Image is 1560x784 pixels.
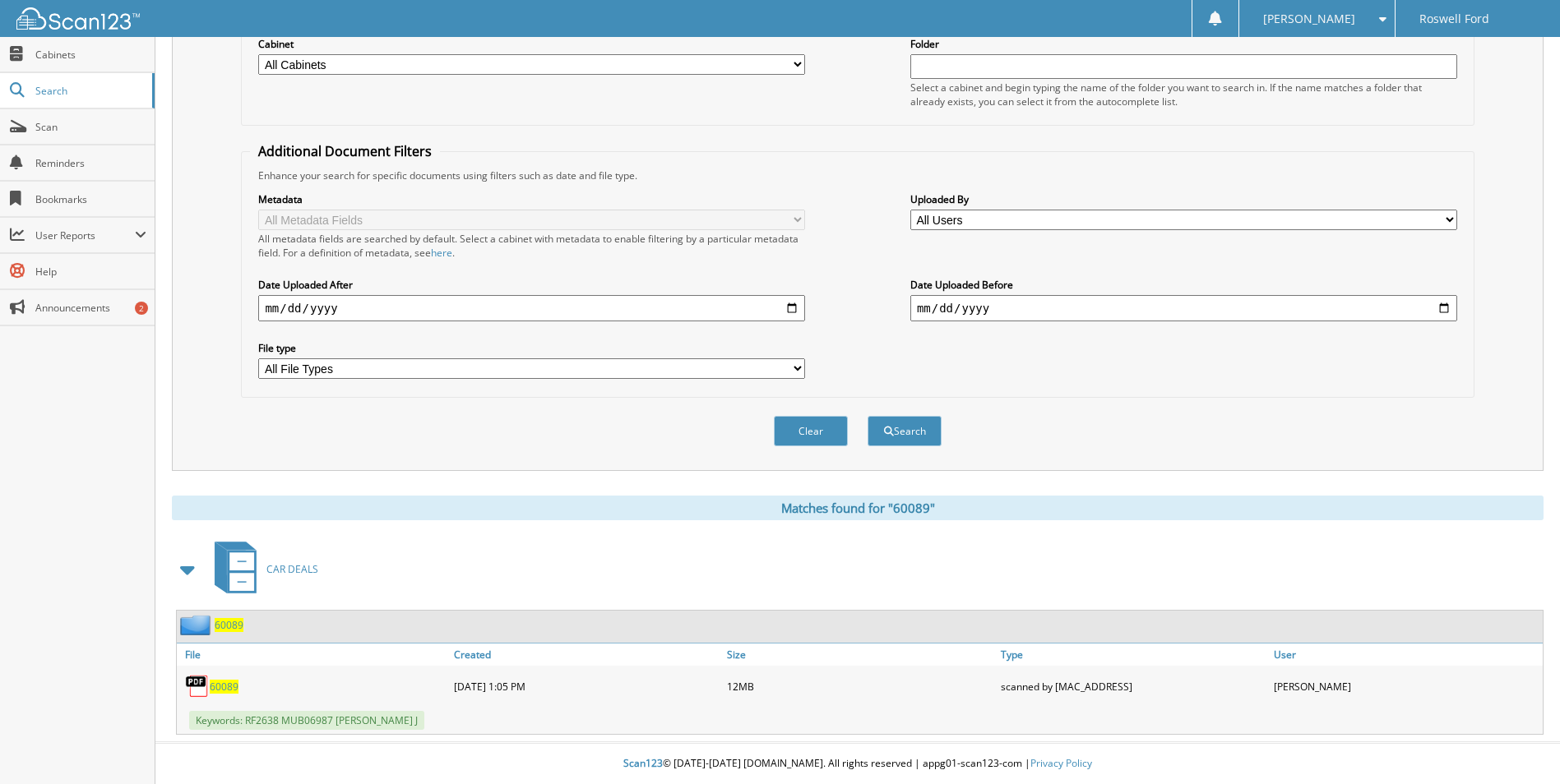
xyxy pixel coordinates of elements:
[189,711,424,730] span: Keywords: RF2638 MUB06987 [PERSON_NAME] J
[1478,705,1560,784] iframe: Chat Widget
[910,37,1457,51] label: Folder
[1270,643,1543,666] a: User
[205,537,318,602] a: CAR DEALS
[910,295,1457,321] input: end
[997,643,1270,666] a: Type
[1263,14,1355,24] span: [PERSON_NAME]
[35,192,146,206] span: Bookmarks
[431,246,452,260] a: here
[35,301,146,315] span: Announcements
[450,670,723,703] div: [DATE] 1:05 PM
[35,120,146,134] span: Scan
[180,615,215,635] img: folder2.png
[868,416,942,446] button: Search
[723,670,996,703] div: 12MB
[155,744,1560,784] div: © [DATE]-[DATE] [DOMAIN_NAME]. All rights reserved | appg01-scan123-com |
[135,302,148,315] div: 2
[258,341,805,355] label: File type
[910,278,1457,292] label: Date Uploaded Before
[35,228,135,242] span: User Reports
[250,168,1465,182] div: Enhance your search for specific documents using filters such as date and file type.
[910,81,1457,108] div: Select a cabinet and begin typing the name of the folder you want to search in. If the name match...
[215,618,243,632] a: 60089
[910,192,1457,206] label: Uploaded By
[35,265,146,279] span: Help
[35,84,144,98] span: Search
[258,278,805,292] label: Date Uploaded After
[774,416,848,446] button: Clear
[210,680,238,694] a: 60089
[177,643,450,666] a: File
[185,674,210,699] img: PDF.png
[35,156,146,170] span: Reminders
[1270,670,1543,703] div: [PERSON_NAME]
[258,192,805,206] label: Metadata
[258,232,805,260] div: All metadata fields are searched by default. Select a cabinet with metadata to enable filtering b...
[16,7,140,30] img: scan123-logo-white.svg
[1419,14,1489,24] span: Roswell Ford
[623,756,663,770] span: Scan123
[35,48,146,62] span: Cabinets
[258,37,805,51] label: Cabinet
[450,643,723,666] a: Created
[1030,756,1092,770] a: Privacy Policy
[266,562,318,576] span: CAR DEALS
[250,142,440,160] legend: Additional Document Filters
[723,643,996,666] a: Size
[997,670,1270,703] div: scanned by [MAC_ADDRESS]
[172,496,1544,520] div: Matches found for "60089"
[258,295,805,321] input: start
